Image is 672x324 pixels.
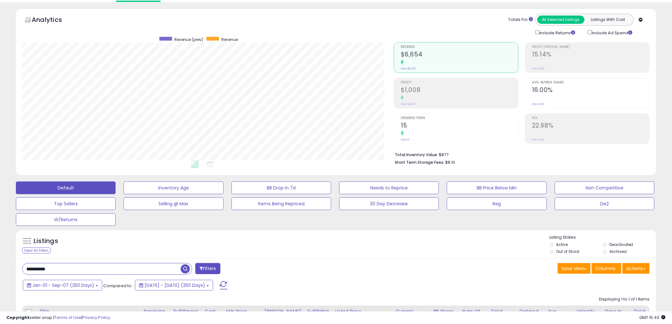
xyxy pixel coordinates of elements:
span: 2025-09-8 15:43 GMT [640,314,666,321]
button: Jan-01 - Sep-07 (250 Days) [23,280,102,291]
span: Columns [596,265,616,272]
div: Total Rev. [491,308,514,321]
small: Prev: N/A [532,102,544,106]
span: Ordered Items [401,116,518,120]
a: Terms of Use [54,314,81,321]
button: Items Being Repriced [232,197,331,210]
div: Total Profit [634,308,657,321]
button: Reg [447,197,547,210]
div: Title [39,308,138,315]
label: Out of Stock [556,249,580,254]
small: Prev: N/A [532,67,544,70]
a: Privacy Policy [82,314,110,321]
small: Prev: 0 [401,138,410,142]
small: Prev: $0.00 [401,102,416,106]
button: Needs to Reprice [339,182,439,194]
button: [DATE] - [DATE] (250 Days) [135,280,213,291]
h5: Listings [34,237,58,246]
button: Actions [622,263,650,274]
button: Inventory Age [124,182,223,194]
div: Repricing [144,308,168,315]
button: Default [16,182,116,194]
button: Non Competitive [555,182,655,194]
button: BB Drop in 7d [232,182,331,194]
span: Revenue [401,45,518,49]
div: Num of Comp. [462,308,485,321]
div: Clear All Filters [22,248,50,254]
span: Profit [PERSON_NAME] [532,45,649,49]
div: Displaying 1 to 1 of 1 items [599,296,650,302]
button: De2 [555,197,655,210]
div: Include Ad Spend [583,29,643,36]
span: Compared to: [103,283,132,289]
button: Save View [558,263,591,274]
strong: Copyright [6,314,30,321]
label: Archived [609,249,627,254]
div: Cost [205,308,221,315]
button: Listings With Cost [584,16,632,24]
div: Min Price [226,308,259,315]
div: Fulfillment [174,308,199,315]
small: Prev: $0.00 [401,67,416,70]
h2: 22.98% [532,122,649,130]
p: Listing States: [550,235,656,241]
span: Jan-01 - Sep-07 (250 Days) [32,282,94,288]
li: $877 [395,150,645,158]
div: seller snap | | [6,315,110,321]
div: [PERSON_NAME] [265,308,302,315]
b: Short Term Storage Fees: [395,160,444,165]
span: ROI [532,116,649,120]
button: W/Returns [16,213,116,226]
span: Revenue (prev) [174,37,203,42]
label: Active [556,242,568,247]
div: Current Buybox Price [395,308,428,321]
button: Columns [592,263,622,274]
span: Revenue [221,37,238,42]
button: Filters [195,263,220,274]
div: BB Share 24h. [433,308,457,321]
h2: 16.00% [532,86,649,95]
b: Total Inventory Value: [395,152,438,157]
h2: 15.14% [532,51,649,59]
button: BB Price Below Min [447,182,547,194]
div: Velocity [576,308,600,315]
button: 30 Day Decrease [339,197,439,210]
span: [DATE] - [DATE] (250 Days) [144,282,205,288]
button: All Selected Listings [537,16,585,24]
span: $8.10 [445,159,455,165]
div: Ordered Items [519,308,542,321]
small: Prev: N/A [532,138,544,142]
div: Totals For [508,17,533,23]
div: Fulfillable Quantity [308,308,330,321]
h2: $1,008 [401,86,518,95]
h2: $6,654 [401,51,518,59]
button: Top Sellers [16,197,116,210]
button: Selling @ Max [124,197,223,210]
span: Avg. Buybox Share [532,81,649,84]
span: Profit [401,81,518,84]
h2: 15 [401,122,518,130]
div: Include Returns [531,29,583,36]
h5: Analytics [32,15,74,26]
div: Days In Stock [605,308,628,321]
div: Listed Price [335,308,390,315]
label: Deactivated [609,242,633,247]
